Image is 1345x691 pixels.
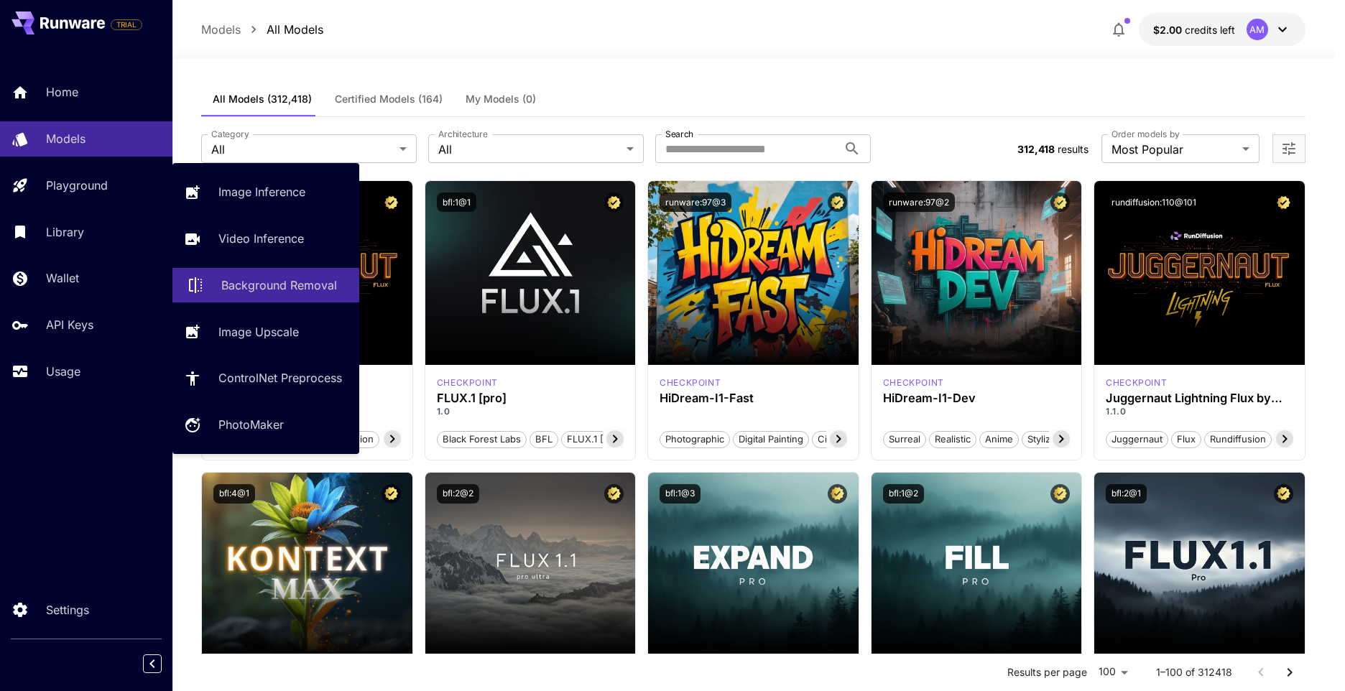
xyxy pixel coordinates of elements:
p: Background Removal [221,277,337,294]
span: rundiffusion [1205,432,1271,447]
p: Usage [46,363,80,380]
button: runware:97@3 [660,193,731,212]
span: Stylized [1022,432,1067,447]
p: Models [201,21,241,38]
a: Video Inference [172,221,359,256]
p: Image Upscale [218,323,299,340]
button: Certified Model – Vetted for best performance and includes a commercial license. [1274,484,1293,504]
span: Most Popular [1111,141,1237,158]
button: runware:97@2 [883,193,955,212]
span: Surreal [884,432,925,447]
span: TRIAL [111,19,142,30]
p: Models [46,130,85,147]
p: Video Inference [218,230,304,247]
button: Certified Model – Vetted for best performance and includes a commercial license. [604,484,624,504]
p: API Keys [46,316,93,333]
div: $2.00 [1153,22,1235,37]
p: Settings [46,601,89,618]
p: Home [46,83,78,101]
button: Certified Model – Vetted for best performance and includes a commercial license. [604,193,624,212]
span: Photographic [660,432,729,447]
p: Image Inference [218,183,305,200]
div: HiDream Dev [883,376,944,389]
a: ControlNet Preprocess [172,361,359,396]
button: bfl:1@1 [437,193,476,212]
span: FLUX.1 [pro] [562,432,627,447]
span: Add your payment card to enable full platform functionality. [111,16,142,33]
label: Search [665,128,693,140]
button: Certified Model – Vetted for best performance and includes a commercial license. [1274,193,1293,212]
p: 1.1.0 [1106,405,1293,418]
h3: HiDream-I1-Fast [660,391,846,405]
button: bfl:4@1 [213,484,255,504]
button: bfl:1@2 [883,484,924,504]
p: Results per page [1007,665,1087,680]
p: Library [46,223,84,241]
button: bfl:2@1 [1106,484,1147,504]
p: Wallet [46,269,79,287]
p: checkpoint [437,376,498,389]
span: Cinematic [813,432,866,447]
iframe: Chat Widget [1273,622,1345,691]
a: Background Removal [172,268,359,303]
span: $2.00 [1153,24,1185,36]
span: Realistic [930,432,976,447]
label: Order models by [1111,128,1180,140]
span: My Models (0) [466,93,536,106]
span: Digital Painting [734,432,808,447]
a: Image Inference [172,175,359,210]
span: flux [1172,432,1201,447]
span: juggernaut [1106,432,1168,447]
div: FLUX.1 D [1106,376,1167,389]
div: 100 [1093,662,1133,682]
span: Black Forest Labs [438,432,526,447]
p: 1.0 [437,405,624,418]
p: checkpoint [660,376,721,389]
span: BFL [530,432,558,447]
a: PhotoMaker [172,407,359,442]
div: fluxpro [437,376,498,389]
button: Certified Model – Vetted for best performance and includes a commercial license. [828,193,847,212]
span: Anime [980,432,1018,447]
span: All Models (312,418) [213,93,312,106]
button: rundiffusion:110@101 [1106,193,1202,212]
p: checkpoint [1106,376,1167,389]
p: PhotoMaker [218,416,284,433]
label: Category [211,128,249,140]
button: $2.00 [1139,13,1305,46]
span: 312,418 [1017,143,1055,155]
label: Architecture [438,128,487,140]
span: All [211,141,394,158]
a: Image Upscale [172,314,359,349]
button: Certified Model – Vetted for best performance and includes a commercial license. [1050,484,1070,504]
button: Certified Model – Vetted for best performance and includes a commercial license. [382,193,401,212]
button: bfl:2@2 [437,484,479,504]
p: 1–100 of 312418 [1156,665,1232,680]
div: Collapse sidebar [154,651,172,677]
p: ControlNet Preprocess [218,369,342,386]
button: Collapse sidebar [143,654,162,673]
span: Certified Models (164) [335,93,443,106]
h3: HiDream-I1-Dev [883,391,1070,405]
p: Playground [46,177,108,194]
h3: Juggernaut Lightning Flux by RunDiffusion [1106,391,1293,405]
div: HiDream Fast [660,376,721,389]
span: credits left [1185,24,1235,36]
span: All [438,141,621,158]
h3: FLUX.1 [pro] [437,391,624,405]
span: results [1058,143,1089,155]
button: Certified Model – Vetted for best performance and includes a commercial license. [828,484,847,504]
nav: breadcrumb [201,21,323,38]
div: AM [1247,19,1268,40]
p: checkpoint [883,376,944,389]
button: Open more filters [1280,140,1298,158]
button: bfl:1@3 [660,484,701,504]
button: Certified Model – Vetted for best performance and includes a commercial license. [382,484,401,504]
p: All Models [267,21,323,38]
button: Certified Model – Vetted for best performance and includes a commercial license. [1050,193,1070,212]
